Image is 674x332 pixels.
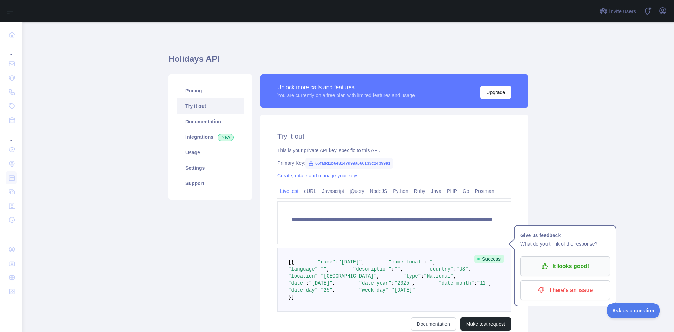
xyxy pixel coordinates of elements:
[598,6,637,17] button: Invite users
[318,266,321,272] span: :
[277,185,301,197] a: Live test
[177,160,244,176] a: Settings
[321,287,332,293] span: "25"
[454,273,456,279] span: ,
[305,158,393,169] span: 66fadd1b6e8147d99a666133c24b99a1
[454,266,456,272] span: :
[367,185,390,197] a: NodeJS
[177,98,244,114] a: Try it out
[6,228,17,242] div: ...
[468,266,471,272] span: ,
[177,129,244,145] a: Integrations New
[520,280,610,300] button: There's an issue
[326,266,329,272] span: ,
[439,280,474,286] span: "date_month"
[472,185,497,197] a: Postman
[394,266,400,272] span: ""
[427,266,454,272] span: "country"
[390,185,411,197] a: Python
[421,273,424,279] span: :
[412,280,415,286] span: ,
[520,231,610,240] h1: Give us feedback
[306,280,309,286] span: :
[338,259,362,265] span: "[DATE]"
[474,255,504,263] span: Success
[301,185,319,197] a: cURL
[291,259,294,265] span: {
[288,294,291,300] span: }
[177,176,244,191] a: Support
[424,259,427,265] span: :
[277,147,511,154] div: This is your private API key, specific to this API.
[395,280,412,286] span: "2025"
[411,317,456,331] a: Documentation
[332,280,335,286] span: ,
[389,287,391,293] span: :
[411,185,428,197] a: Ruby
[609,7,636,15] span: Invite users
[433,259,436,265] span: ,
[526,260,605,272] p: It looks good!
[177,114,244,129] a: Documentation
[391,280,394,286] span: :
[460,317,511,331] button: Make test request
[444,185,460,197] a: PHP
[321,266,326,272] span: ""
[359,280,391,286] span: "date_year"
[288,259,291,265] span: [
[168,53,528,70] h1: Holidays API
[288,273,318,279] span: "location"
[526,284,605,296] p: There's an issue
[520,256,610,276] button: It looks good!
[288,266,318,272] span: "language"
[321,273,377,279] span: "[GEOGRAPHIC_DATA]"
[359,287,389,293] span: "week_day"
[177,145,244,160] a: Usage
[6,42,17,56] div: ...
[480,86,511,99] button: Upgrade
[277,131,511,141] h2: Try it out
[400,266,403,272] span: ,
[318,287,321,293] span: :
[474,280,477,286] span: :
[391,287,415,293] span: "[DATE]"
[6,128,17,142] div: ...
[403,273,421,279] span: "type"
[335,259,338,265] span: :
[277,92,415,99] div: You are currently on a free plan with limited features and usage
[389,259,424,265] span: "name_local"
[277,160,511,167] div: Primary Key:
[477,280,489,286] span: "12"
[353,266,391,272] span: "description"
[391,266,394,272] span: :
[347,185,367,197] a: jQuery
[607,303,660,318] iframe: Toggle Customer Support
[362,259,365,265] span: ,
[460,185,472,197] a: Go
[489,280,491,286] span: ,
[291,294,294,300] span: ]
[424,273,454,279] span: "National"
[428,185,444,197] a: Java
[277,173,358,178] a: Create, rotate and manage your keys
[288,287,318,293] span: "date_day"
[277,83,415,92] div: Unlock more calls and features
[318,273,321,279] span: :
[377,273,379,279] span: ,
[520,240,610,248] p: What do you think of the response?
[456,266,468,272] span: "US"
[319,185,347,197] a: Javascript
[427,259,433,265] span: ""
[218,134,234,141] span: New
[288,280,306,286] span: "date"
[332,287,335,293] span: ,
[309,280,332,286] span: "[DATE]"
[177,83,244,98] a: Pricing
[318,259,335,265] span: "name"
